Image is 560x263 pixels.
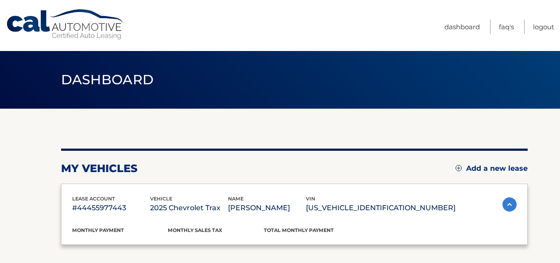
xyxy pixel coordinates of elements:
a: Cal Automotive [6,9,125,40]
span: Total Monthly Payment [264,227,334,233]
p: $350.00 [264,234,360,246]
p: [PERSON_NAME] [228,202,306,214]
a: Logout [533,20,554,34]
p: 2025 Chevrolet Trax [150,202,228,214]
h2: my vehicles [61,162,138,175]
span: name [228,196,243,202]
p: $350.00 [72,234,168,246]
a: Add a new lease [456,164,528,173]
span: lease account [72,196,115,202]
span: vehicle [150,196,172,202]
span: vin [306,196,315,202]
a: Dashboard [444,20,480,34]
span: Dashboard [61,71,154,88]
img: add.svg [456,165,462,171]
p: $0.00 [168,234,264,246]
span: Monthly Payment [72,227,124,233]
p: #44455977443 [72,202,150,214]
span: Monthly sales Tax [168,227,222,233]
p: [US_VEHICLE_IDENTIFICATION_NUMBER] [306,202,456,214]
a: FAQ's [499,20,514,34]
img: accordion-active.svg [502,197,517,212]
